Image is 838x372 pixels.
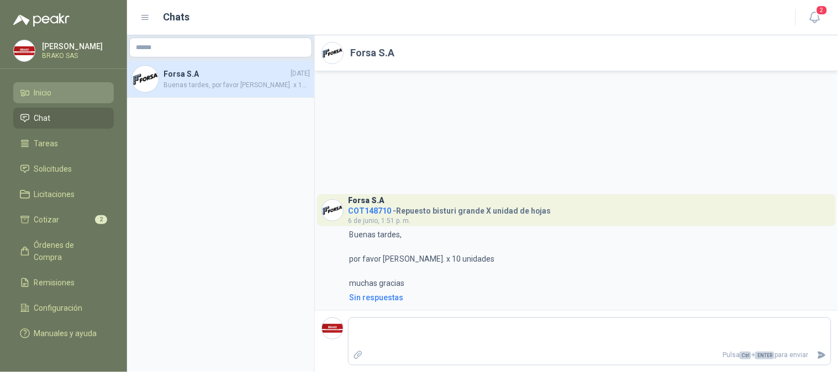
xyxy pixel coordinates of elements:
[348,217,410,225] span: 6 de junio, 1:51 p. m.
[13,13,70,26] img: Logo peakr
[13,297,114,318] a: Configuración
[34,137,59,150] span: Tareas
[350,45,394,61] h2: Forsa S.A
[164,80,310,91] span: Buenas tardes, por favor [PERSON_NAME]. x 10 unidades muchas gracias
[367,346,813,365] p: Pulsa + para enviar
[813,346,831,365] button: Enviar
[34,188,75,200] span: Licitaciones
[127,61,314,98] a: Company LogoForsa S.A[DATE]Buenas tardes, por favor [PERSON_NAME]. x 10 unidades muchas gracias
[34,239,103,263] span: Órdenes de Compra
[13,184,114,205] a: Licitaciones
[14,40,35,61] img: Company Logo
[13,158,114,179] a: Solicitudes
[349,228,494,289] p: Buenas tardes, por favor [PERSON_NAME]. x 10 unidades muchas gracias
[347,291,831,304] a: Sin respuestas
[132,66,159,92] img: Company Logo
[755,352,774,359] span: ENTER
[348,198,384,204] h3: Forsa S.A
[13,108,114,129] a: Chat
[322,318,343,339] img: Company Logo
[740,352,751,359] span: Ctrl
[34,112,51,124] span: Chat
[349,346,367,365] label: Adjuntar archivos
[322,42,343,63] img: Company Logo
[291,68,310,79] span: [DATE]
[13,235,114,268] a: Órdenes de Compra
[34,277,75,289] span: Remisiones
[13,133,114,154] a: Tareas
[348,204,551,214] h4: - Repuesto bisturi grande X unidad de hojas
[164,9,190,25] h1: Chats
[805,8,825,28] button: 2
[95,215,107,224] span: 2
[164,68,288,80] h4: Forsa S.A
[322,200,343,221] img: Company Logo
[816,5,828,15] span: 2
[34,327,97,339] span: Manuales y ayuda
[13,272,114,293] a: Remisiones
[349,291,403,304] div: Sin respuestas
[34,87,52,99] span: Inicio
[34,214,60,226] span: Cotizar
[13,82,114,103] a: Inicio
[348,206,391,215] span: COT148710
[13,209,114,230] a: Cotizar2
[42,42,111,50] p: [PERSON_NAME]
[42,52,111,59] p: BRAKO SAS
[13,323,114,344] a: Manuales y ayuda
[34,163,72,175] span: Solicitudes
[34,302,83,314] span: Configuración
